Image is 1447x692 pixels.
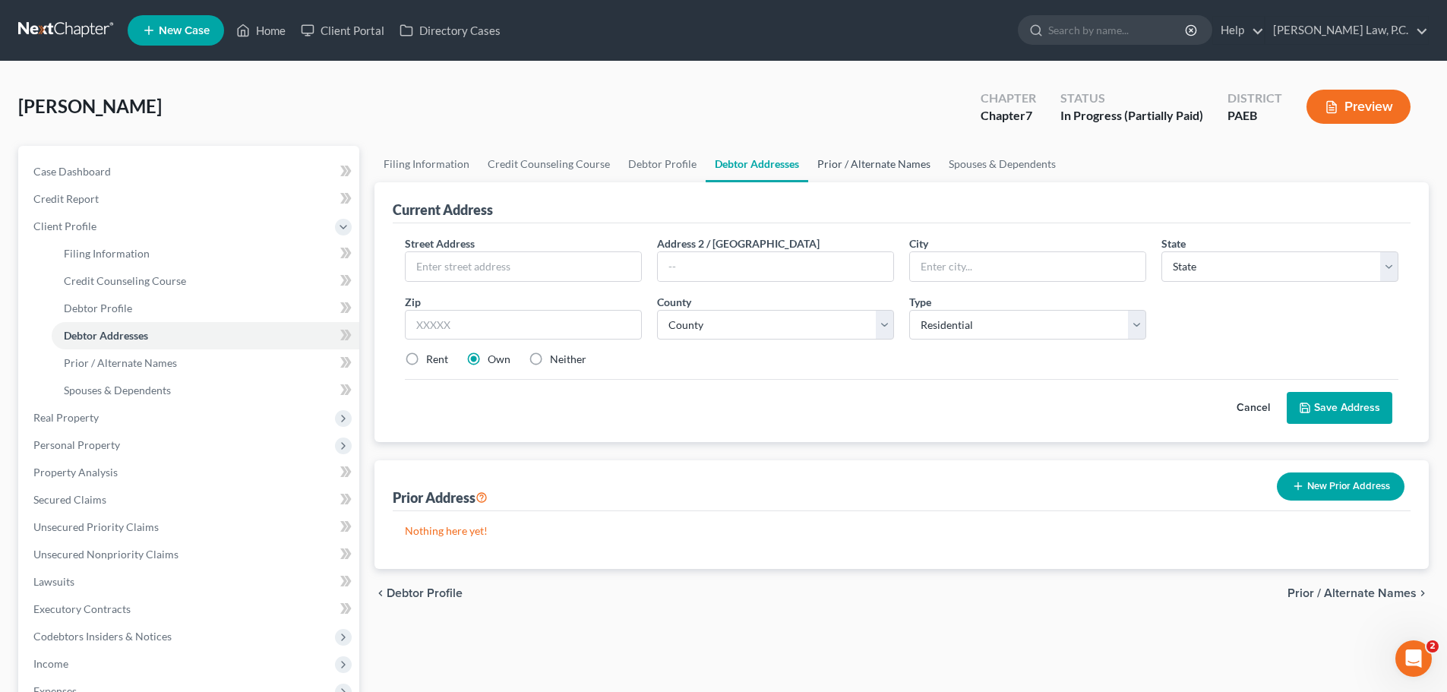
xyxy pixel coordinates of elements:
div: Status [1060,90,1203,107]
a: Secured Claims [21,486,359,513]
a: Lawsuits [21,568,359,596]
span: Personal Property [33,438,120,451]
button: New Prior Address [1277,472,1404,501]
label: Neither [550,352,586,367]
div: In Progress (Partially Paid) [1060,107,1203,125]
a: Case Dashboard [21,158,359,185]
span: 2 [1426,640,1439,653]
a: [PERSON_NAME] Law, P.C. [1265,17,1428,44]
div: Chapter [981,107,1036,125]
a: Prior / Alternate Names [808,146,940,182]
label: Address 2 / [GEOGRAPHIC_DATA] [657,235,820,251]
span: Case Dashboard [33,165,111,178]
button: Save Address [1287,392,1392,424]
span: Zip [405,295,421,308]
span: Secured Claims [33,493,106,506]
span: Property Analysis [33,466,118,479]
button: Preview [1306,90,1411,124]
span: Debtor Profile [387,587,463,599]
div: District [1227,90,1282,107]
span: [PERSON_NAME] [18,95,162,117]
label: Rent [426,352,448,367]
label: Own [488,352,510,367]
span: Lawsuits [33,575,74,588]
button: Prior / Alternate Names chevron_right [1287,587,1429,599]
a: Prior / Alternate Names [52,349,359,377]
a: Credit Counseling Course [52,267,359,295]
a: Debtor Addresses [706,146,808,182]
span: Prior / Alternate Names [1287,587,1417,599]
a: Credit Counseling Course [479,146,619,182]
div: Current Address [393,201,493,219]
button: chevron_left Debtor Profile [374,587,463,599]
span: Street Address [405,237,475,250]
a: Debtor Profile [52,295,359,322]
a: Filing Information [374,146,479,182]
a: Debtor Addresses [52,322,359,349]
input: Enter city... [910,252,1145,281]
div: Chapter [981,90,1036,107]
span: Executory Contracts [33,602,131,615]
span: 7 [1025,108,1032,122]
a: Unsecured Nonpriority Claims [21,541,359,568]
div: Prior Address [393,488,488,507]
a: Executory Contracts [21,596,359,623]
span: Income [33,657,68,670]
span: Filing Information [64,247,150,260]
button: Cancel [1220,393,1287,423]
a: Home [229,17,293,44]
i: chevron_left [374,587,387,599]
span: Client Profile [33,220,96,232]
input: Search by name... [1048,16,1187,44]
i: chevron_right [1417,587,1429,599]
a: Unsecured Priority Claims [21,513,359,541]
a: Client Portal [293,17,392,44]
span: Credit Counseling Course [64,274,186,287]
a: Help [1213,17,1264,44]
a: Credit Report [21,185,359,213]
span: Spouses & Dependents [64,384,171,397]
label: Type [909,294,931,310]
a: Debtor Profile [619,146,706,182]
p: Nothing here yet! [405,523,1398,539]
span: Debtor Addresses [64,329,148,342]
div: PAEB [1227,107,1282,125]
a: Directory Cases [392,17,508,44]
span: Credit Report [33,192,99,205]
span: State [1161,237,1186,250]
span: Prior / Alternate Names [64,356,177,369]
a: Filing Information [52,240,359,267]
span: Unsecured Nonpriority Claims [33,548,179,561]
span: County [657,295,691,308]
input: Enter street address [406,252,641,281]
a: Spouses & Dependents [940,146,1065,182]
a: Property Analysis [21,459,359,486]
span: Unsecured Priority Claims [33,520,159,533]
input: XXXXX [405,310,642,340]
span: City [909,237,928,250]
input: -- [658,252,893,281]
span: Real Property [33,411,99,424]
span: New Case [159,25,210,36]
a: Spouses & Dependents [52,377,359,404]
iframe: Intercom live chat [1395,640,1432,677]
span: Codebtors Insiders & Notices [33,630,172,643]
span: Debtor Profile [64,302,132,314]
